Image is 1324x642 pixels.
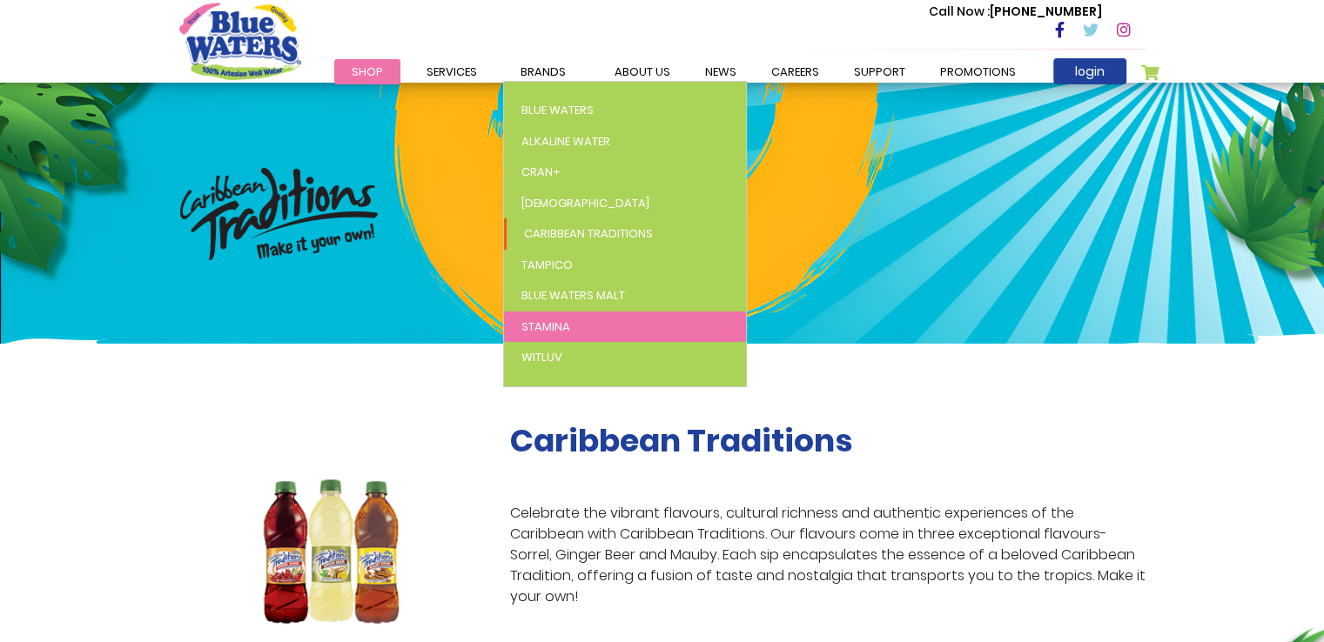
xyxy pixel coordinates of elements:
a: store logo [179,3,301,79]
span: Brands [521,64,566,80]
span: WitLuv [521,349,562,365]
span: Shop [352,64,383,80]
p: Celebrate the vibrant flavours, cultural richness and authentic experiences of the Caribbean with... [510,503,1146,607]
span: Call Now : [929,3,990,20]
p: [PHONE_NUMBER] [929,3,1102,21]
span: Tampico [521,257,573,273]
span: Alkaline Water [521,133,610,150]
span: Stamina [521,318,570,335]
a: support [837,59,923,84]
a: News [688,59,754,84]
a: login [1053,58,1126,84]
span: [DEMOGRAPHIC_DATA] [521,195,649,211]
span: Caribbean Traditions [524,225,653,242]
span: Blue Waters [521,102,594,118]
span: Blue Waters Malt [521,287,625,304]
span: Cran+ [521,164,561,180]
h2: Caribbean Traditions [510,422,1146,459]
a: about us [597,59,688,84]
a: careers [754,59,837,84]
span: Services [427,64,477,80]
a: Promotions [923,59,1033,84]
